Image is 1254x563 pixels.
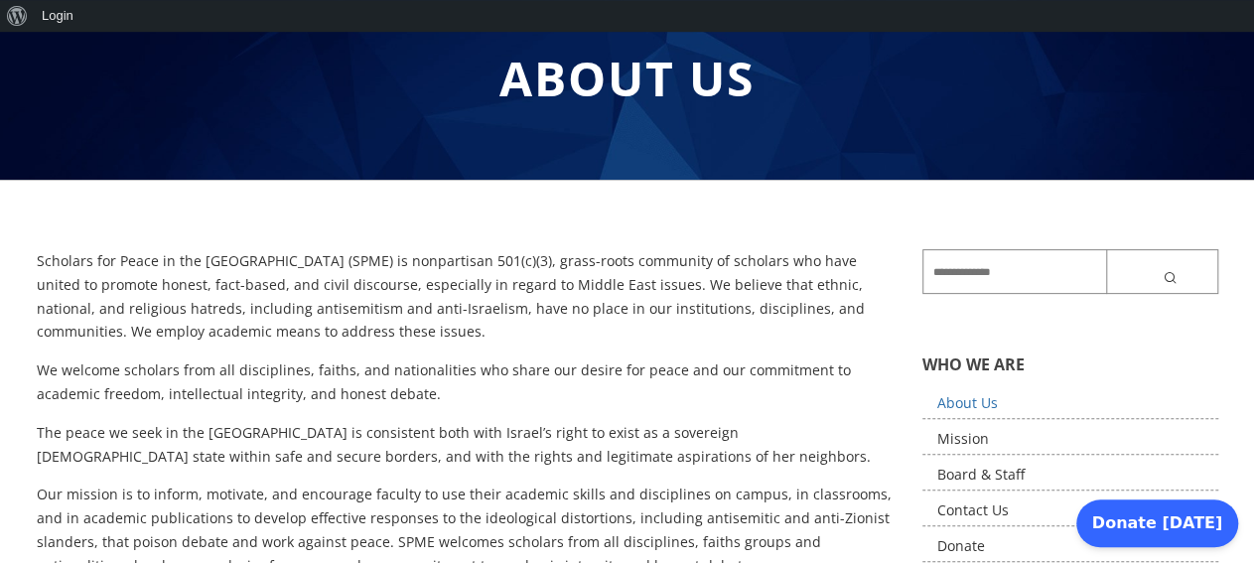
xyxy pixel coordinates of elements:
[37,249,894,344] p: Scholars for Peace in the [GEOGRAPHIC_DATA] (SPME) is nonpartisan 501(c)(3), grass-roots communit...
[499,46,755,110] span: About Us
[922,424,1218,455] a: Mission
[922,495,1218,526] a: Contact Us
[922,353,1218,375] h5: WHO WE ARE
[922,388,1218,419] a: About Us
[922,531,1218,562] a: Donate
[37,358,894,406] p: We welcome scholars from all disciplines, faiths, and nationalities who share our desire for peac...
[37,421,894,469] p: The peace we seek in the [GEOGRAPHIC_DATA] is consistent both with Israel’s right to exist as a s...
[922,460,1218,491] a: Board & Staff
